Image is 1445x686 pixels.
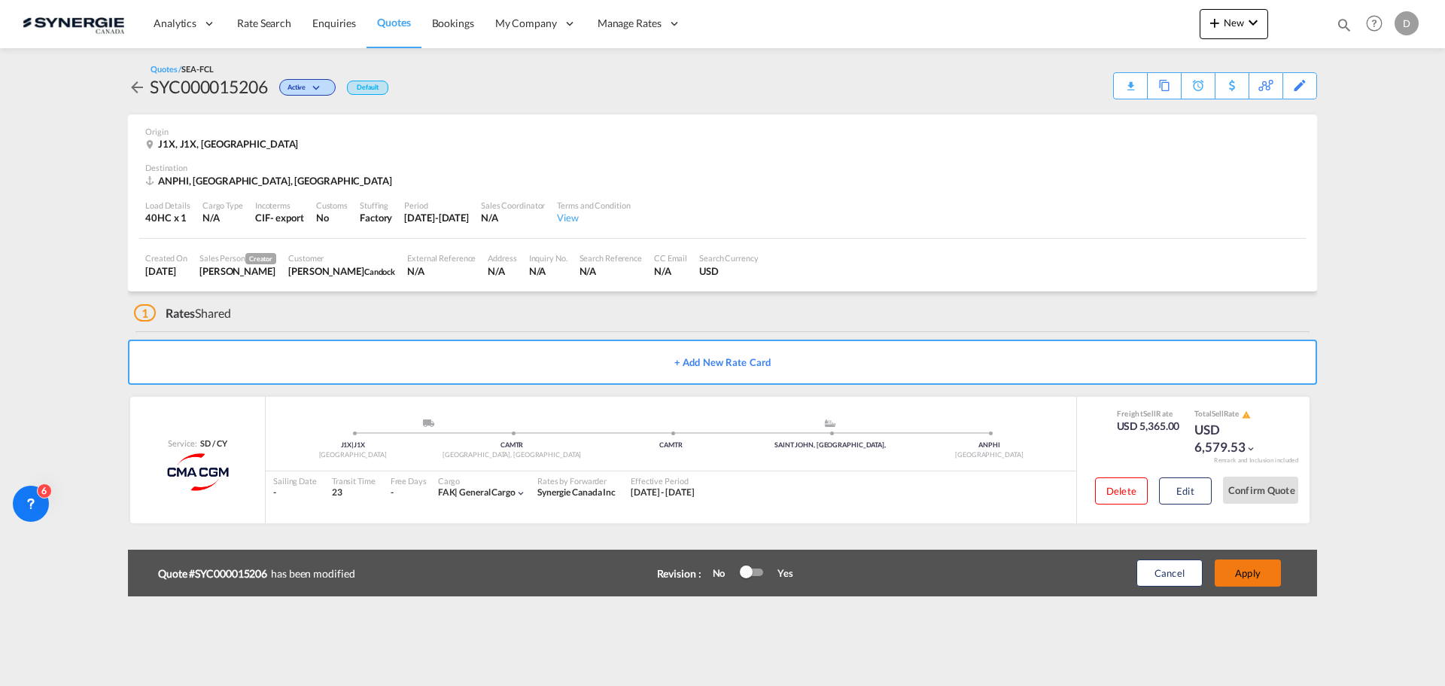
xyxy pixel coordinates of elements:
div: N/A [580,264,642,278]
div: N/A [488,264,516,278]
span: Help [1361,11,1387,36]
md-icon: icon-alert [1242,410,1251,419]
div: D [1395,11,1419,35]
div: JASMINE GOUDREAU [288,264,395,278]
button: Delete [1095,477,1148,505]
md-icon: icon-magnify [1336,17,1352,33]
md-icon: assets/icons/custom/ship-fill.svg [821,419,839,427]
div: Help [1361,11,1395,38]
div: icon-magnify [1336,17,1352,39]
button: Cancel [1136,559,1203,587]
div: SYC000015206 [150,75,268,99]
div: Synergie Canada Inc [537,486,616,499]
span: SEA-FCL [181,64,213,74]
md-icon: icon-arrow-left [128,78,146,96]
div: Yes [762,566,793,580]
span: J1X [354,441,365,449]
div: Change Status Here [268,75,339,99]
span: Rate Search [237,17,291,29]
div: USD 6,579.53 [1194,421,1270,457]
div: N/A [202,211,243,224]
div: Quote PDF is not available at this time [1121,73,1139,87]
div: 02 Oct 2025 - 14 Oct 2025 [631,486,695,499]
div: Sales Person [199,252,276,264]
span: Candock [364,267,395,276]
div: CAMTR [592,441,750,450]
md-icon: icon-download [1121,75,1139,87]
span: New [1206,17,1262,29]
div: ANPHI, Philipsburg, Asia Pacific [145,174,396,188]
div: USD [699,264,759,278]
button: Confirm Quote [1223,477,1298,504]
img: 1f56c880d42311ef80fc7dca854c8e59.png [23,7,124,41]
div: No [705,566,741,580]
div: Origin [145,126,1300,137]
div: N/A [481,211,545,224]
div: Search Reference [580,252,642,264]
div: Factory Stuffing [360,211,392,224]
md-icon: icon-chevron-down [1244,14,1262,32]
span: Quotes [377,16,410,29]
div: Cargo Type [202,200,243,211]
div: - [391,486,394,499]
div: Transit Time [332,475,376,486]
button: Edit [1159,477,1212,505]
span: Sell [1212,409,1224,418]
div: Sailing Date [273,475,317,486]
div: Customer [288,252,395,264]
span: FAK [438,486,460,498]
span: J1X [341,441,354,449]
div: J1X, J1X, Canada [145,137,302,151]
md-icon: icon-chevron-down [516,488,526,498]
div: SAINT JOHN, [GEOGRAPHIC_DATA], [750,441,909,450]
div: USD 5,365.00 [1117,419,1180,434]
div: External Reference [407,252,476,264]
div: 40HC x 1 [145,211,190,224]
div: icon-arrow-left [128,75,150,99]
div: [GEOGRAPHIC_DATA], [GEOGRAPHIC_DATA] [432,450,591,460]
div: Rates by Forwarder [537,475,616,486]
div: Incoterms [255,200,304,211]
span: | [455,486,458,498]
span: 1 [134,304,156,322]
div: ANPHI [910,441,1069,450]
div: Load Details [145,200,190,211]
span: Active [287,83,309,97]
div: Change Status Here [279,79,336,96]
div: Shared [134,305,231,322]
div: 2 Oct 2025 [145,264,187,278]
span: Creator [245,253,276,264]
span: J1X, J1X, [GEOGRAPHIC_DATA] [158,138,298,150]
button: icon-alert [1240,409,1251,420]
div: Created On [145,252,187,264]
span: Enquiries [312,17,356,29]
span: | [351,441,354,449]
div: 14 Oct 2025 [404,211,469,224]
div: Pickup ModeService Type - [353,419,512,434]
div: N/A [654,264,687,278]
button: + Add New Rate Card [128,340,1317,385]
span: Bookings [432,17,474,29]
div: Terms and Condition [557,200,630,211]
md-icon: icon-chevron-down [309,84,327,93]
span: My Company [495,16,557,31]
md-icon: icon-plus 400-fg [1206,14,1224,32]
div: - [273,486,317,499]
span: Manage Rates [598,16,662,31]
div: [GEOGRAPHIC_DATA] [910,450,1069,460]
div: Destination [145,162,1300,173]
div: has been modified [158,563,610,585]
div: - export [270,211,304,224]
md-icon: icon-chevron-down [1246,444,1256,454]
div: Address [488,252,516,264]
div: View [557,211,630,224]
div: N/A [407,264,476,278]
span: Analytics [154,16,196,31]
button: Apply [1215,559,1281,587]
div: CC Email [654,252,687,264]
span: Rates [166,306,196,320]
div: Period [404,200,469,211]
div: Daniel Dico [199,264,276,278]
div: Revision : [657,566,701,581]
